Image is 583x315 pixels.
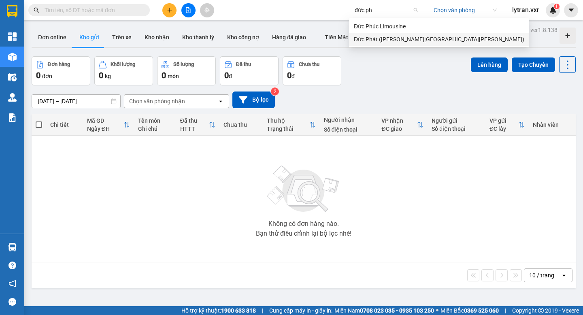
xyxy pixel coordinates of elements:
span: 0 [99,70,103,80]
strong: 0708 023 035 - 0935 103 250 [360,307,434,314]
div: Bạn thử điều chỉnh lại bộ lọc nhé! [256,230,351,237]
span: Cung cấp máy in - giấy in: [269,306,332,315]
strong: 0369 525 060 [464,307,499,314]
div: Trạng thái [267,126,309,132]
button: Hàng đã giao [266,28,313,47]
span: Hỗ trợ kỹ thuật: [181,306,256,315]
span: đ [229,73,232,79]
button: Đã thu0đ [220,56,279,85]
span: notification [9,280,16,287]
th: Toggle SortBy [377,114,428,136]
div: Chi tiết [50,121,79,128]
span: đơn [42,73,52,79]
div: Đã thu [236,62,251,67]
div: ĐC lấy [489,126,518,132]
div: Không có đơn hàng nào. [268,221,339,227]
div: Chọn văn phòng nhận [129,97,185,105]
div: Người nhận [324,117,374,123]
img: icon-new-feature [549,6,557,14]
sup: 2 [271,87,279,96]
span: question-circle [9,262,16,269]
img: warehouse-icon [8,73,17,81]
div: Tạo kho hàng mới [560,28,576,44]
span: aim [204,7,210,13]
button: Lên hàng [471,57,508,72]
span: message [9,298,16,306]
button: Tạo Chuyến [512,57,555,72]
span: | [262,306,263,315]
div: Đã thu [180,117,209,124]
img: solution-icon [8,113,17,122]
div: ver 1.8.138 [530,26,557,34]
button: Kho gửi [73,28,106,47]
button: plus [162,3,177,17]
span: 0 [36,70,40,80]
div: Mã GD [87,117,124,124]
div: Đức Phúc Limousine [354,22,524,31]
button: Trên xe [106,28,138,47]
input: Tìm tên, số ĐT hoặc mã đơn [45,6,140,15]
span: | [505,306,506,315]
div: Số điện thoại [324,126,374,133]
button: Kho nhận [138,28,176,47]
div: Đơn hàng [48,62,70,67]
span: search [34,7,39,13]
span: kg [105,73,111,79]
div: Thu hộ [267,117,309,124]
button: Khối lượng0kg [94,56,153,85]
div: Khối lượng [111,62,135,67]
div: Chưa thu [299,62,319,67]
div: Số điện thoại [432,126,481,132]
div: HTTT [180,126,209,132]
button: Đơn hàng0đơn [32,56,90,85]
button: Số lượng0món [157,56,216,85]
div: Người gửi [432,117,481,124]
img: warehouse-icon [8,93,17,102]
span: file-add [185,7,191,13]
div: Đức Phúc Limousine [349,20,529,33]
button: file-add [181,3,196,17]
div: Đức Phát (Thanh Hóa) [349,33,529,46]
strong: 1900 633 818 [221,307,256,314]
div: ĐC giao [381,126,417,132]
button: Bộ lọc [232,92,275,108]
span: đ [291,73,295,79]
th: Toggle SortBy [485,114,529,136]
sup: 1 [554,4,560,9]
div: Số lượng [173,62,194,67]
img: dashboard-icon [8,32,17,41]
th: Toggle SortBy [263,114,319,136]
span: Tiền Mặt [325,34,348,40]
button: Kho công nợ [221,28,266,47]
img: warehouse-icon [8,53,17,61]
span: plus [167,7,172,13]
div: Đức Phát ([PERSON_NAME][GEOGRAPHIC_DATA][PERSON_NAME]) [354,35,524,44]
span: Miền Nam [334,306,434,315]
span: món [168,73,179,79]
div: Nhân viên [533,121,572,128]
th: Toggle SortBy [176,114,219,136]
span: lytran.vxr [506,5,546,15]
button: caret-down [564,3,578,17]
input: Select a date range. [32,95,120,108]
div: Chưa thu [223,121,259,128]
span: 0 [224,70,229,80]
div: Ghi chú [138,126,172,132]
th: Toggle SortBy [83,114,134,136]
div: VP gửi [489,117,518,124]
button: Kho thanh lý [176,28,221,47]
span: 0 [162,70,166,80]
span: ⚪️ [436,309,438,312]
span: Miền Bắc [440,306,499,315]
span: 0 [287,70,291,80]
svg: open [217,98,224,104]
span: caret-down [568,6,575,14]
button: Đơn online [32,28,73,47]
div: Ngày ĐH [87,126,124,132]
svg: open [561,272,567,279]
div: Tên món [138,117,172,124]
div: VP nhận [381,117,417,124]
div: 10 / trang [529,271,554,279]
span: copyright [538,308,544,313]
span: 1 [555,4,558,9]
